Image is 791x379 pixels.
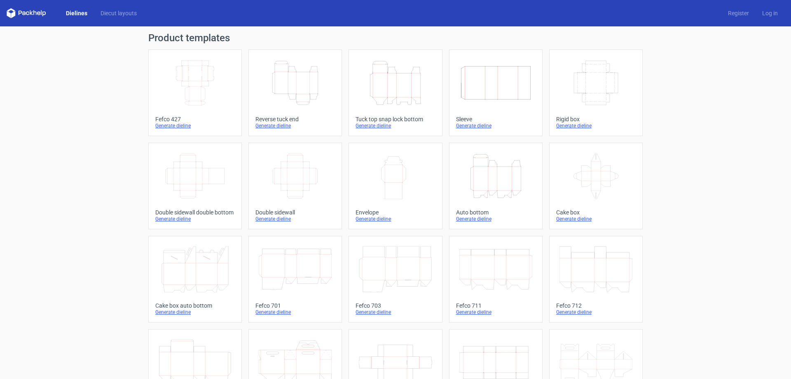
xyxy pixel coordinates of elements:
[356,216,435,222] div: Generate dieline
[155,309,235,315] div: Generate dieline
[356,302,435,309] div: Fefco 703
[248,236,342,323] a: Fefco 701Generate dieline
[148,143,242,229] a: Double sidewall double bottomGenerate dieline
[248,49,342,136] a: Reverse tuck endGenerate dieline
[248,143,342,229] a: Double sidewallGenerate dieline
[556,309,636,315] div: Generate dieline
[556,209,636,216] div: Cake box
[148,33,643,43] h1: Product templates
[549,49,643,136] a: Rigid boxGenerate dieline
[756,9,784,17] a: Log in
[449,49,543,136] a: SleeveGenerate dieline
[155,209,235,216] div: Double sidewall double bottom
[456,209,536,216] div: Auto bottom
[449,143,543,229] a: Auto bottomGenerate dieline
[255,209,335,216] div: Double sidewall
[356,309,435,315] div: Generate dieline
[721,9,756,17] a: Register
[255,309,335,315] div: Generate dieline
[148,236,242,323] a: Cake box auto bottomGenerate dieline
[456,302,536,309] div: Fefco 711
[356,209,435,216] div: Envelope
[556,116,636,122] div: Rigid box
[549,143,643,229] a: Cake boxGenerate dieline
[255,302,335,309] div: Fefco 701
[449,236,543,323] a: Fefco 711Generate dieline
[155,122,235,129] div: Generate dieline
[456,309,536,315] div: Generate dieline
[556,122,636,129] div: Generate dieline
[255,116,335,122] div: Reverse tuck end
[456,122,536,129] div: Generate dieline
[349,49,442,136] a: Tuck top snap lock bottomGenerate dieline
[349,143,442,229] a: EnvelopeGenerate dieline
[255,216,335,222] div: Generate dieline
[155,216,235,222] div: Generate dieline
[356,116,435,122] div: Tuck top snap lock bottom
[356,122,435,129] div: Generate dieline
[148,49,242,136] a: Fefco 427Generate dieline
[549,236,643,323] a: Fefco 712Generate dieline
[349,236,442,323] a: Fefco 703Generate dieline
[456,116,536,122] div: Sleeve
[556,302,636,309] div: Fefco 712
[155,302,235,309] div: Cake box auto bottom
[94,9,143,17] a: Diecut layouts
[556,216,636,222] div: Generate dieline
[456,216,536,222] div: Generate dieline
[59,9,94,17] a: Dielines
[255,122,335,129] div: Generate dieline
[155,116,235,122] div: Fefco 427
